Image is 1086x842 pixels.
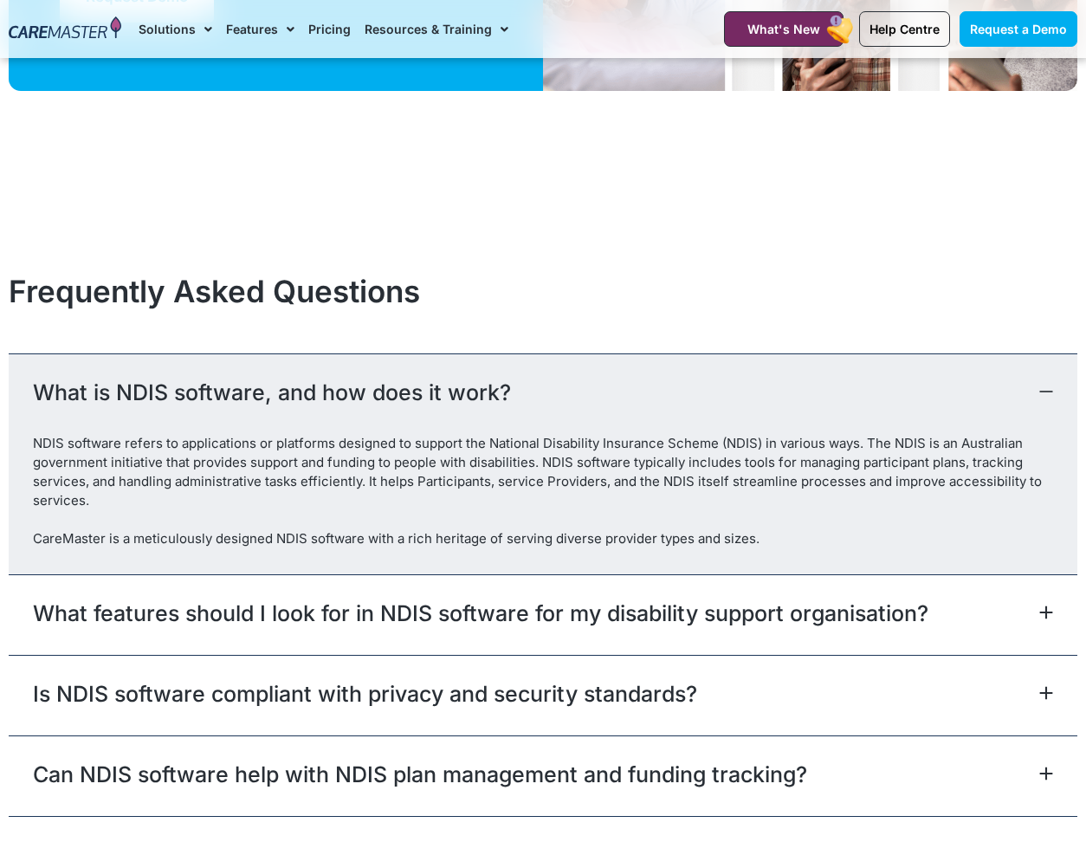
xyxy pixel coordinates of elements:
[33,529,1053,548] div: CareMaster is a meticulously designed NDIS software with a rich heritage of serving diverse provi...
[960,11,1077,47] a: Request a Demo
[9,353,1077,434] div: What is NDIS software, and how does it work?
[859,11,950,47] a: Help Centre
[33,678,697,709] a: Is NDIS software compliant with privacy and security standards?
[869,22,940,36] span: Help Centre
[33,598,928,629] a: What features should I look for in NDIS software for my disability support organisation?
[747,22,820,36] span: What's New
[9,16,121,42] img: CareMaster Logo
[9,434,1077,574] div: What is NDIS software, and how does it work?
[970,22,1067,36] span: Request a Demo
[9,655,1077,735] div: Is NDIS software compliant with privacy and security standards?
[33,759,807,790] a: Can NDIS software help with NDIS plan management and funding tracking?
[9,735,1077,816] div: Can NDIS software help with NDIS plan management and funding tracking?
[33,434,1053,510] div: NDIS software refers to applications or platforms designed to support the National Disability Ins...
[724,11,844,47] a: What's New
[33,377,511,408] a: What is NDIS software, and how does it work?
[9,273,1077,309] h2: Frequently Asked Questions
[9,574,1077,655] div: What features should I look for in NDIS software for my disability support organisation?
